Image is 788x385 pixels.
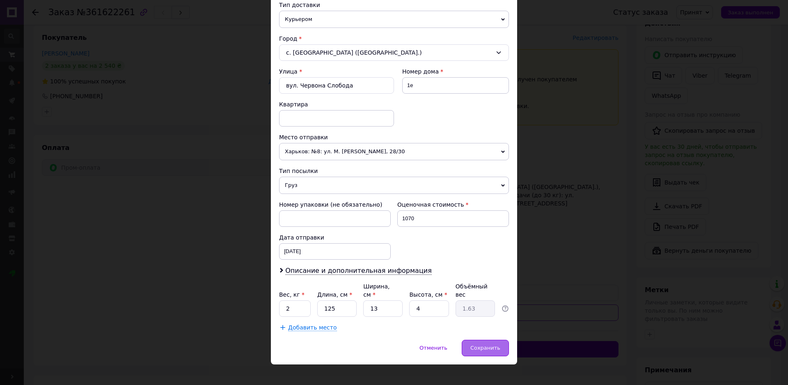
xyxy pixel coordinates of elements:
[456,282,495,299] div: Объёмный вес
[279,101,308,108] span: Квартира
[279,291,305,298] label: Вес, кг
[279,143,509,160] span: Харьков: №8: ул. М. [PERSON_NAME], 28/30
[279,177,509,194] span: Груз
[279,44,509,61] div: с. [GEOGRAPHIC_DATA] ([GEOGRAPHIC_DATA].)
[397,201,509,209] div: Оценочная стоимость
[409,291,447,298] label: Высота, см
[402,68,439,75] span: Номер дома
[279,233,391,242] div: Дата отправки
[279,168,318,174] span: Тип посылки
[317,291,352,298] label: Длина, см
[470,345,500,351] span: Сохранить
[363,283,389,298] label: Ширина, см
[279,11,509,28] span: Курьером
[288,324,337,331] span: Добавить место
[279,134,328,141] span: Место отправки
[279,2,320,8] span: Тип доставки
[279,201,391,209] div: Номер упаковки (не обязательно)
[279,68,298,75] label: Улица
[279,35,509,43] div: Город
[285,267,432,275] span: Описание и дополнительная информация
[419,345,447,351] span: Отменить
